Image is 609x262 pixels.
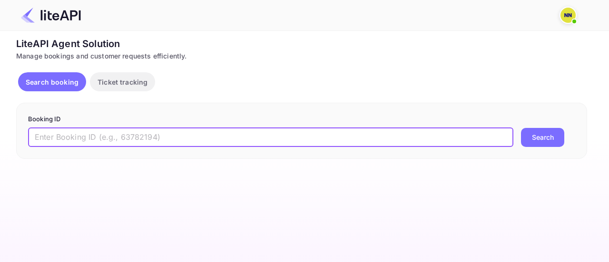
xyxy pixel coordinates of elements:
img: LiteAPI Logo [21,8,81,23]
p: Search booking [26,77,79,87]
button: Search [521,128,564,147]
div: Manage bookings and customer requests efficiently. [16,51,587,61]
img: N/A N/A [560,8,576,23]
p: Booking ID [28,115,575,124]
p: Ticket tracking [98,77,147,87]
input: Enter Booking ID (e.g., 63782194) [28,128,513,147]
div: LiteAPI Agent Solution [16,37,587,51]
